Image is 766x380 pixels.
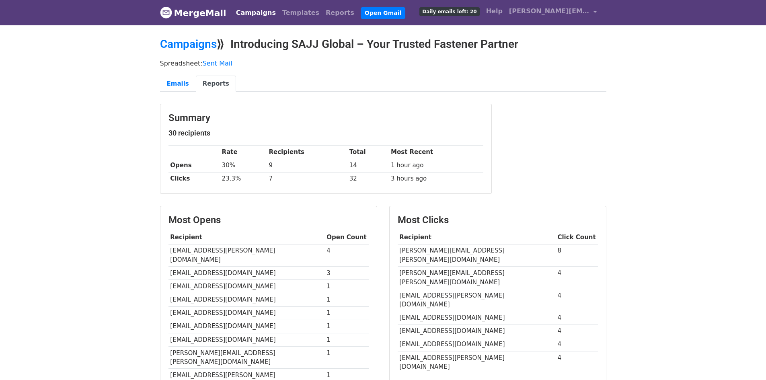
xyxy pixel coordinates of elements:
[556,267,598,289] td: 4
[556,351,598,373] td: 4
[168,306,325,320] td: [EMAIL_ADDRESS][DOMAIN_NAME]
[325,306,369,320] td: 1
[168,172,220,185] th: Clicks
[168,231,325,244] th: Recipient
[347,146,389,159] th: Total
[556,289,598,311] td: 4
[168,320,325,333] td: [EMAIL_ADDRESS][DOMAIN_NAME]
[322,5,357,21] a: Reports
[325,280,369,293] td: 1
[196,76,236,92] a: Reports
[267,159,347,172] td: 9
[279,5,322,21] a: Templates
[398,267,556,289] td: [PERSON_NAME][EMAIL_ADDRESS][PERSON_NAME][DOMAIN_NAME]
[233,5,279,21] a: Campaigns
[556,231,598,244] th: Click Count
[168,159,220,172] th: Opens
[325,333,369,346] td: 1
[556,244,598,267] td: 8
[160,76,196,92] a: Emails
[160,6,172,18] img: MergeMail logo
[325,231,369,244] th: Open Count
[168,214,369,226] h3: Most Opens
[398,311,556,325] td: [EMAIL_ADDRESS][DOMAIN_NAME]
[267,146,347,159] th: Recipients
[168,280,325,293] td: [EMAIL_ADDRESS][DOMAIN_NAME]
[168,112,483,124] h3: Summary
[160,4,226,21] a: MergeMail
[325,244,369,267] td: 4
[416,3,483,19] a: Daily emails left: 20
[160,37,606,51] h2: ⟫ Introducing SAJJ Global – Your Trusted Fastener Partner
[483,3,506,19] a: Help
[419,7,479,16] span: Daily emails left: 20
[389,172,483,185] td: 3 hours ago
[347,172,389,185] td: 32
[168,333,325,346] td: [EMAIL_ADDRESS][DOMAIN_NAME]
[160,59,606,68] p: Spreadsheet:
[220,146,267,159] th: Rate
[168,244,325,267] td: [EMAIL_ADDRESS][PERSON_NAME][DOMAIN_NAME]
[556,311,598,325] td: 4
[325,267,369,280] td: 3
[506,3,600,22] a: [PERSON_NAME][EMAIL_ADDRESS][DOMAIN_NAME]
[168,293,325,306] td: [EMAIL_ADDRESS][DOMAIN_NAME]
[220,172,267,185] td: 23.3%
[389,159,483,172] td: 1 hour ago
[220,159,267,172] td: 30%
[325,346,369,369] td: 1
[398,244,556,267] td: [PERSON_NAME][EMAIL_ADDRESS][PERSON_NAME][DOMAIN_NAME]
[325,293,369,306] td: 1
[398,214,598,226] h3: Most Clicks
[398,351,556,373] td: [EMAIL_ADDRESS][PERSON_NAME][DOMAIN_NAME]
[325,320,369,333] td: 1
[267,172,347,185] td: 7
[168,267,325,280] td: [EMAIL_ADDRESS][DOMAIN_NAME]
[168,346,325,369] td: [PERSON_NAME][EMAIL_ADDRESS][PERSON_NAME][DOMAIN_NAME]
[361,7,405,19] a: Open Gmail
[168,129,483,138] h5: 30 recipients
[398,325,556,338] td: [EMAIL_ADDRESS][DOMAIN_NAME]
[398,289,556,311] td: [EMAIL_ADDRESS][PERSON_NAME][DOMAIN_NAME]
[398,338,556,351] td: [EMAIL_ADDRESS][DOMAIN_NAME]
[160,37,217,51] a: Campaigns
[556,338,598,351] td: 4
[509,6,589,16] span: [PERSON_NAME][EMAIL_ADDRESS][DOMAIN_NAME]
[389,146,483,159] th: Most Recent
[203,60,232,67] a: Sent Mail
[556,325,598,338] td: 4
[398,231,556,244] th: Recipient
[347,159,389,172] td: 14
